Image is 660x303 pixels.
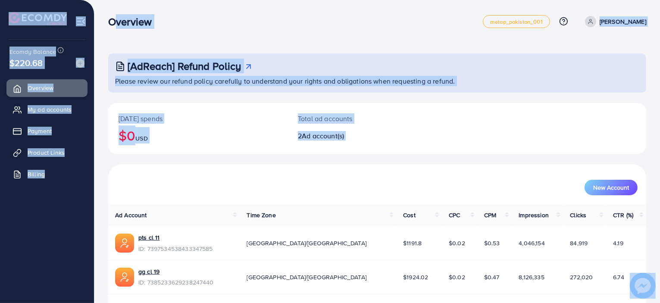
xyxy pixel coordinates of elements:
[302,131,344,141] span: Ad account(s)
[449,273,465,281] span: $0.02
[115,211,147,219] span: Ad Account
[449,239,465,247] span: $0.02
[6,144,88,161] a: Product Links
[9,12,67,25] img: logo
[519,211,549,219] span: Impression
[6,101,88,118] a: My ad accounts
[449,211,460,219] span: CPC
[630,273,656,299] img: image
[76,59,84,68] img: image
[28,170,45,178] span: Billing
[115,234,134,253] img: ic-ads-acc.e4c84228.svg
[403,273,428,281] span: $1924.02
[28,84,53,92] span: Overview
[247,211,275,219] span: Time Zone
[108,16,159,28] h3: Overview
[570,239,588,247] span: 84,919
[403,211,416,219] span: Cost
[570,273,593,281] span: 272,020
[6,79,88,97] a: Overview
[6,166,88,183] a: Billing
[138,233,213,242] a: pts cl 11
[9,47,56,56] span: Ecomdy Balance
[600,16,646,27] p: [PERSON_NAME]
[119,127,277,144] h2: $0
[585,180,638,195] button: New Account
[613,273,624,281] span: 6.74
[582,16,646,27] a: [PERSON_NAME]
[519,273,544,281] span: 8,126,335
[403,239,422,247] span: $1191.8
[119,113,277,124] p: [DATE] spends
[484,239,500,247] span: $0.53
[613,239,623,247] span: 4.19
[128,60,241,72] h3: [AdReach] Refund Policy
[115,268,134,287] img: ic-ads-acc.e4c84228.svg
[519,239,544,247] span: 4,046,154
[6,122,88,140] a: Payment
[247,239,366,247] span: [GEOGRAPHIC_DATA]/[GEOGRAPHIC_DATA]
[115,76,641,86] p: Please review our refund policy carefully to understand your rights and obligations when requesti...
[28,148,65,157] span: Product Links
[138,267,214,276] a: gg cl 19
[298,113,412,124] p: Total ad accounts
[247,273,366,281] span: [GEOGRAPHIC_DATA]/[GEOGRAPHIC_DATA]
[76,16,86,26] img: menu
[483,15,550,28] a: metap_pakistan_001
[135,134,147,143] span: USD
[138,244,213,253] span: ID: 7397534538433347585
[490,19,543,25] span: metap_pakistan_001
[138,278,214,287] span: ID: 7385233629238247440
[593,184,629,191] span: New Account
[298,132,412,140] h2: 2
[28,105,72,114] span: My ad accounts
[484,211,496,219] span: CPM
[613,211,633,219] span: CTR (%)
[570,211,586,219] span: Clicks
[9,56,43,69] span: $220.68
[484,273,500,281] span: $0.47
[28,127,52,135] span: Payment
